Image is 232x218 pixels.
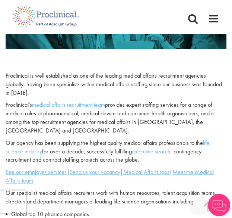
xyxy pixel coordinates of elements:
[132,147,171,155] a: executive search
[6,72,226,97] p: Proclinical is well established as one of the leading medical affairs recruitment agencies global...
[123,168,169,176] a: Medical Affairs jobs
[32,101,105,109] a: medical affairs recruitment team
[6,168,214,184] a: Meet the Medical Affairs team
[6,168,226,185] p: | | |
[6,168,67,176] a: See our employer services
[208,194,230,216] img: Chatbot
[6,189,226,206] p: Our specialist medical affairs recruiters work with human resources, talent acquisition teams, di...
[6,101,226,135] p: Proclinical’s provides expert staffing services for a range of medical roles at pharmaceutical, m...
[6,139,226,165] p: Our agency has been supplying the highest quality medical affairs professionals to the for over a...
[70,168,120,176] a: Send us your vacancy
[6,139,210,155] a: life science industry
